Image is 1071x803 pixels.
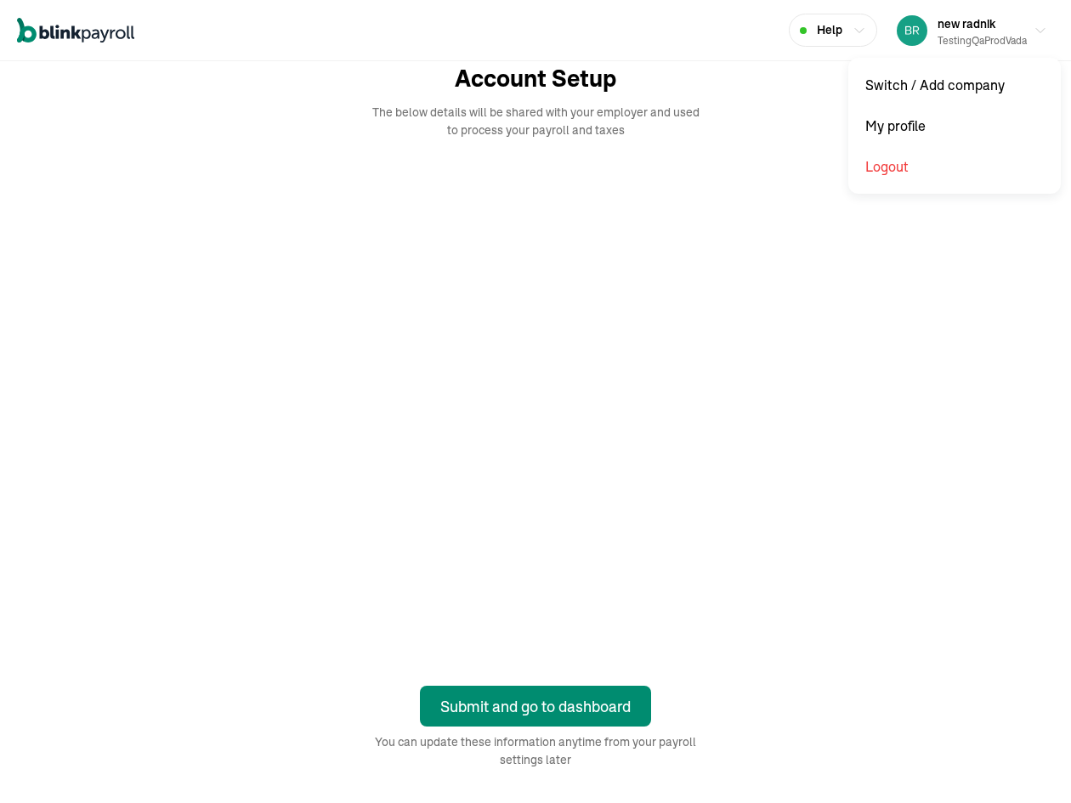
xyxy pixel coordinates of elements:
[17,6,134,55] nav: Global
[855,146,1054,187] div: Logout
[938,33,1027,48] div: testingQaProdVada
[938,16,996,31] span: new radnik
[855,65,1054,105] div: Switch / Add company
[788,619,1071,803] iframe: Chat Widget
[817,21,842,39] span: Help
[855,105,1054,146] div: My profile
